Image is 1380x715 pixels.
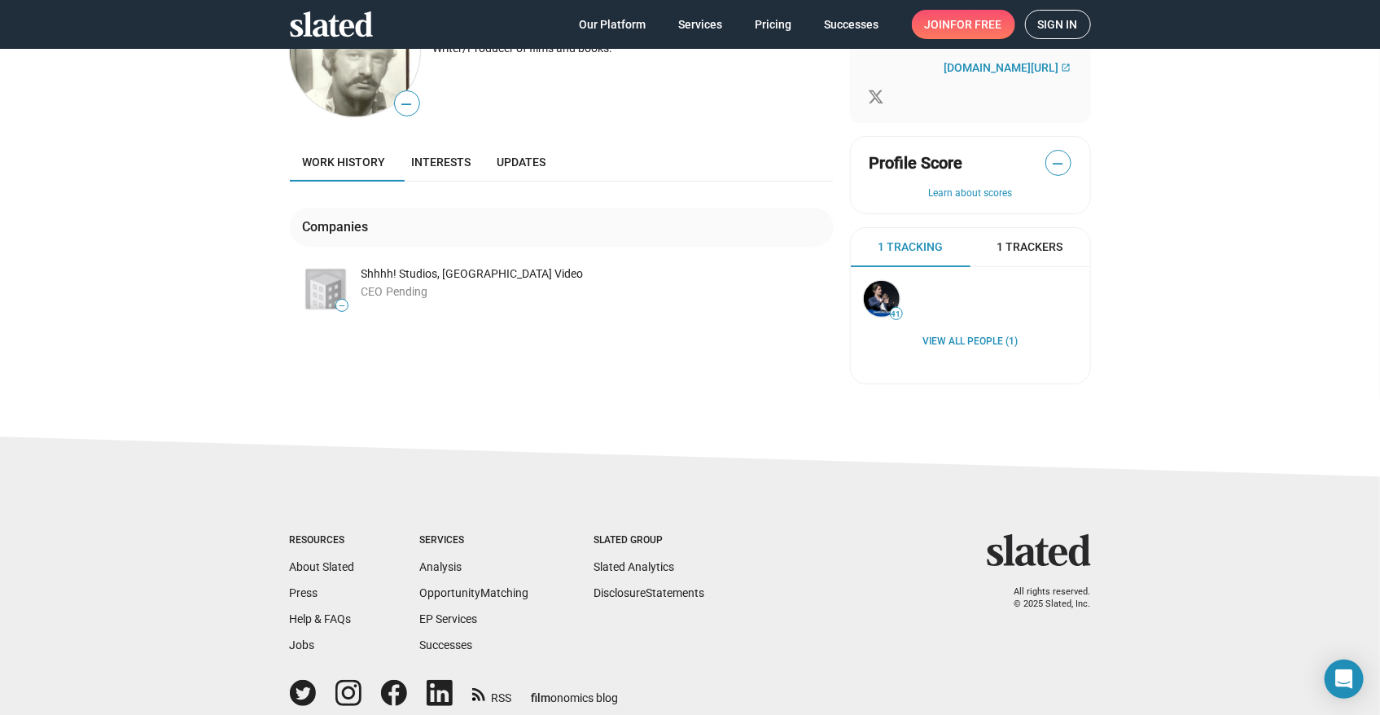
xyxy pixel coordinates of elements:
[290,612,352,625] a: Help & FAQs
[743,10,805,39] a: Pricing
[303,156,386,169] span: Work history
[679,10,723,39] span: Services
[944,61,1071,74] a: [DOMAIN_NAME][URL]
[944,61,1059,74] span: [DOMAIN_NAME][URL]
[1038,11,1078,38] span: Sign in
[472,681,512,706] a: RSS
[412,156,471,169] span: Interests
[1046,153,1071,174] span: —
[567,10,659,39] a: Our Platform
[925,10,1002,39] span: Join
[484,143,559,182] a: Updates
[303,218,375,235] div: Companies
[420,612,478,625] a: EP Services
[532,691,551,704] span: film
[825,10,879,39] span: Successes
[870,187,1071,200] button: Learn about scores
[666,10,736,39] a: Services
[594,534,705,547] div: Slated Group
[395,94,419,115] span: —
[594,560,675,573] a: Slated Analytics
[361,285,383,298] span: CEO
[361,266,834,282] div: Shhhh! Studios, [GEOGRAPHIC_DATA] Video
[387,285,428,298] span: Pending
[399,143,484,182] a: Interests
[420,638,473,651] a: Successes
[290,638,315,651] a: Jobs
[306,270,345,309] img: Shhhh! Studios, Hollywood House Video
[997,239,1063,255] span: 1 Trackers
[497,156,546,169] span: Updates
[1062,63,1071,72] mat-icon: open_in_new
[812,10,892,39] a: Successes
[594,586,705,599] a: DisclosureStatements
[420,534,529,547] div: Services
[891,309,902,319] span: 41
[336,301,348,310] span: —
[922,336,1018,349] a: View all People (1)
[878,239,943,255] span: 1 Tracking
[864,281,900,317] img: Stephan Paternot
[290,560,355,573] a: About Slated
[420,586,529,599] a: OpportunityMatching
[756,10,792,39] span: Pricing
[580,10,646,39] span: Our Platform
[420,560,462,573] a: Analysis
[870,152,963,174] span: Profile Score
[1025,10,1091,39] a: Sign in
[997,586,1091,610] p: All rights reserved. © 2025 Slated, Inc.
[532,678,619,706] a: filmonomics blog
[290,143,399,182] a: Work history
[1325,660,1364,699] div: Open Intercom Messenger
[290,586,318,599] a: Press
[951,10,1002,39] span: for free
[912,10,1015,39] a: Joinfor free
[290,534,355,547] div: Resources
